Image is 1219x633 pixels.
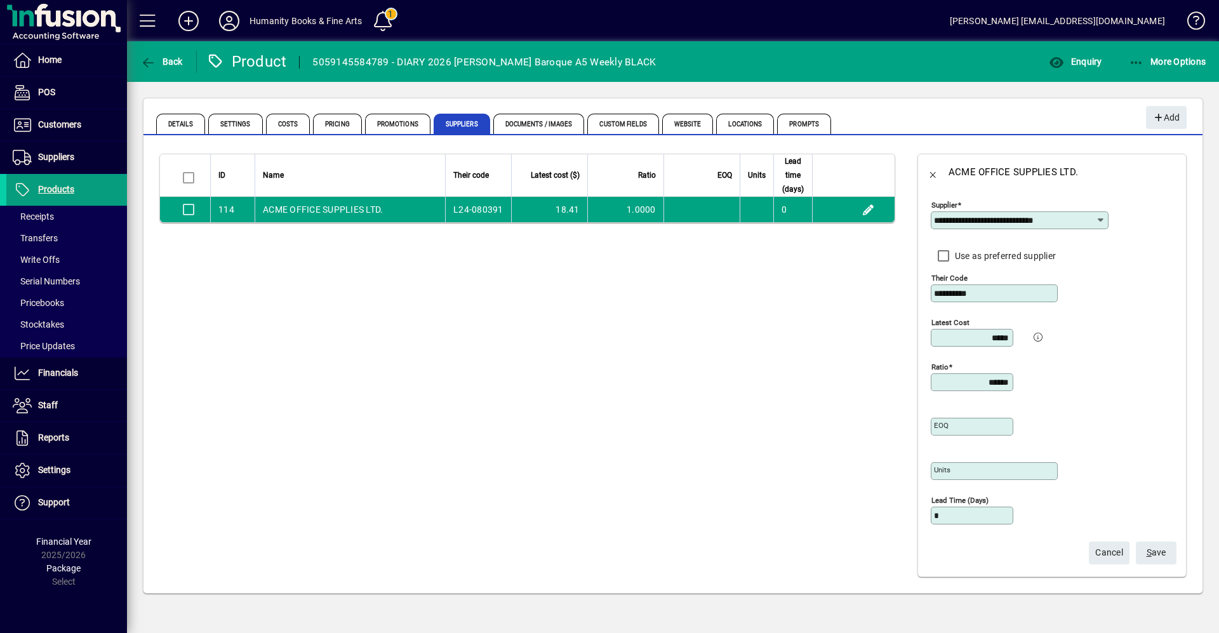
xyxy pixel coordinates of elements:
a: Knowledge Base [1178,3,1203,44]
a: Receipts [6,206,127,227]
div: ACME OFFICE SUPPLIES LTD. [949,162,1078,182]
span: Customers [38,119,81,130]
mat-label: Latest cost [931,318,969,327]
span: Costs [266,114,310,134]
td: ACME OFFICE SUPPLIES LTD. [255,197,445,222]
td: L24-080391 [445,197,511,222]
span: Pricing [313,114,362,134]
span: S [1147,547,1152,557]
button: Back [918,157,949,187]
span: Reports [38,432,69,443]
span: Documents / Images [493,114,585,134]
div: 114 [218,203,234,216]
a: Customers [6,109,127,141]
div: Humanity Books & Fine Arts [250,11,363,31]
button: Enquiry [1046,50,1105,73]
span: Suppliers [434,114,490,134]
span: Transfers [13,233,58,243]
button: Add [1146,106,1187,129]
button: Profile [209,10,250,32]
a: Home [6,44,127,76]
a: Settings [6,455,127,486]
mat-label: Units [934,465,950,474]
span: Promotions [365,114,430,134]
a: Serial Numbers [6,270,127,292]
span: Add [1152,107,1180,128]
span: Suppliers [38,152,74,162]
a: POS [6,77,127,109]
a: Financials [6,357,127,389]
span: Custom Fields [587,114,658,134]
span: Locations [716,114,774,134]
button: More Options [1126,50,1209,73]
mat-label: Supplier [931,201,957,210]
span: EOQ [717,168,732,182]
a: Write Offs [6,249,127,270]
span: Home [38,55,62,65]
span: ID [218,168,225,182]
button: Cancel [1089,542,1129,564]
span: More Options [1129,57,1206,67]
a: Stocktakes [6,314,127,335]
span: Support [38,497,70,507]
button: Back [137,50,186,73]
span: Lead time (days) [782,154,804,196]
span: Serial Numbers [13,276,80,286]
button: Add [168,10,209,32]
mat-label: Their code [931,274,968,283]
a: Staff [6,390,127,422]
span: Write Offs [13,255,60,265]
span: Products [38,184,74,194]
button: Save [1136,542,1176,564]
span: Prompts [777,114,831,134]
a: Reports [6,422,127,454]
span: ave [1147,542,1166,563]
span: Back [140,57,183,67]
span: Price Updates [13,341,75,351]
a: Pricebooks [6,292,127,314]
div: [PERSON_NAME] [EMAIL_ADDRESS][DOMAIN_NAME] [950,11,1165,31]
mat-label: Ratio [931,363,949,371]
a: Support [6,487,127,519]
span: Staff [38,400,58,410]
td: 1.0000 [587,197,663,222]
a: Price Updates [6,335,127,357]
span: Stocktakes [13,319,64,330]
span: Financials [38,368,78,378]
span: Package [46,563,81,573]
mat-label: Lead time (days) [931,496,989,505]
a: Transfers [6,227,127,249]
span: Financial Year [36,536,91,547]
div: Product [206,51,287,72]
span: Latest cost ($) [531,168,580,182]
div: 5059145584789 - DIARY 2026 [PERSON_NAME] Baroque A5 Weekly BLACK [312,52,656,72]
span: Enquiry [1049,57,1102,67]
td: 0 [773,197,812,222]
span: Ratio [638,168,656,182]
span: Receipts [13,211,54,222]
span: Cancel [1095,542,1123,563]
span: Their code [453,168,489,182]
app-page-header-button: Back [127,50,197,73]
span: Units [748,168,766,182]
span: Pricebooks [13,298,64,308]
span: Details [156,114,205,134]
span: Name [263,168,284,182]
label: Use as preferred supplier [952,250,1056,262]
span: Settings [38,465,70,475]
td: 18.41 [511,197,587,222]
a: Suppliers [6,142,127,173]
mat-label: EOQ [934,421,949,430]
span: Website [662,114,714,134]
span: Settings [208,114,263,134]
span: POS [38,87,55,97]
